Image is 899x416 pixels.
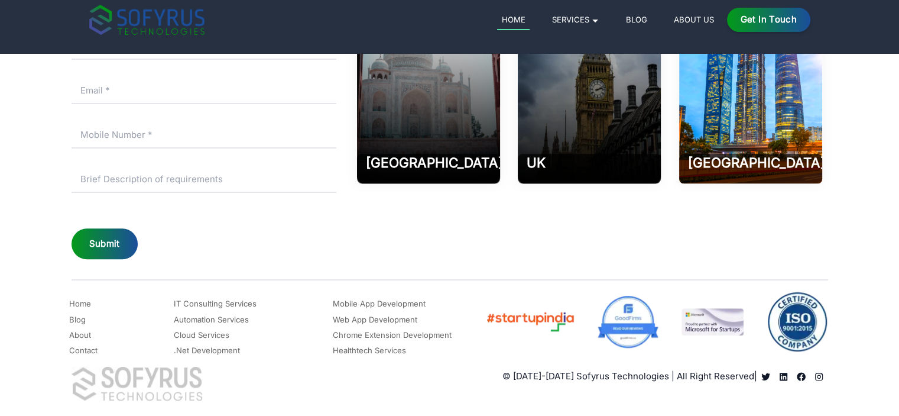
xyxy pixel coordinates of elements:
a: .Net Development [174,343,240,357]
input: Brief Description of requirements [72,166,336,193]
img: ISO [766,292,828,352]
a: Web App Development [333,312,417,327]
a: About [69,328,91,342]
a: About Us [669,12,718,27]
input: Email * [72,78,336,104]
p: © [DATE]-[DATE] Sofyrus Technologies | All Right Reserved | [502,370,757,383]
a: Home [69,296,91,311]
h2: UK [527,154,652,172]
a: Get in Touch [727,8,810,32]
input: Mobile Number * [72,122,336,149]
img: Sofyrus Technologies Company [72,367,203,401]
a: Blog [69,312,86,327]
a: Automation Services [174,312,249,327]
a: Sofyrus technologies development company in aligarh [810,372,828,381]
h2: [GEOGRAPHIC_DATA] [366,154,491,172]
a: Healthtech Services [333,343,406,357]
a: Contact [69,343,98,357]
a: Mobile App Development [333,296,426,311]
img: MicroSoft for Startup [681,308,744,335]
a: Chrome Extension Development [333,328,452,342]
a: Services 🞃 [547,12,603,27]
img: sofyrus [89,5,205,35]
a: IT Consulting Services [174,296,257,311]
a: Home [497,12,530,30]
a: Blog [621,12,651,27]
a: Cloud Services [174,328,229,342]
a: Read more about Sofyrus technologies development company [775,372,793,381]
a: Read more about Sofyrus technologies development company [793,372,810,381]
button: Submit [72,228,138,260]
h2: [GEOGRAPHIC_DATA] [688,154,813,172]
a: Read more about Sofyrus technologies [757,372,775,381]
img: Good Firms [597,295,659,348]
img: Startup India [485,309,575,334]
